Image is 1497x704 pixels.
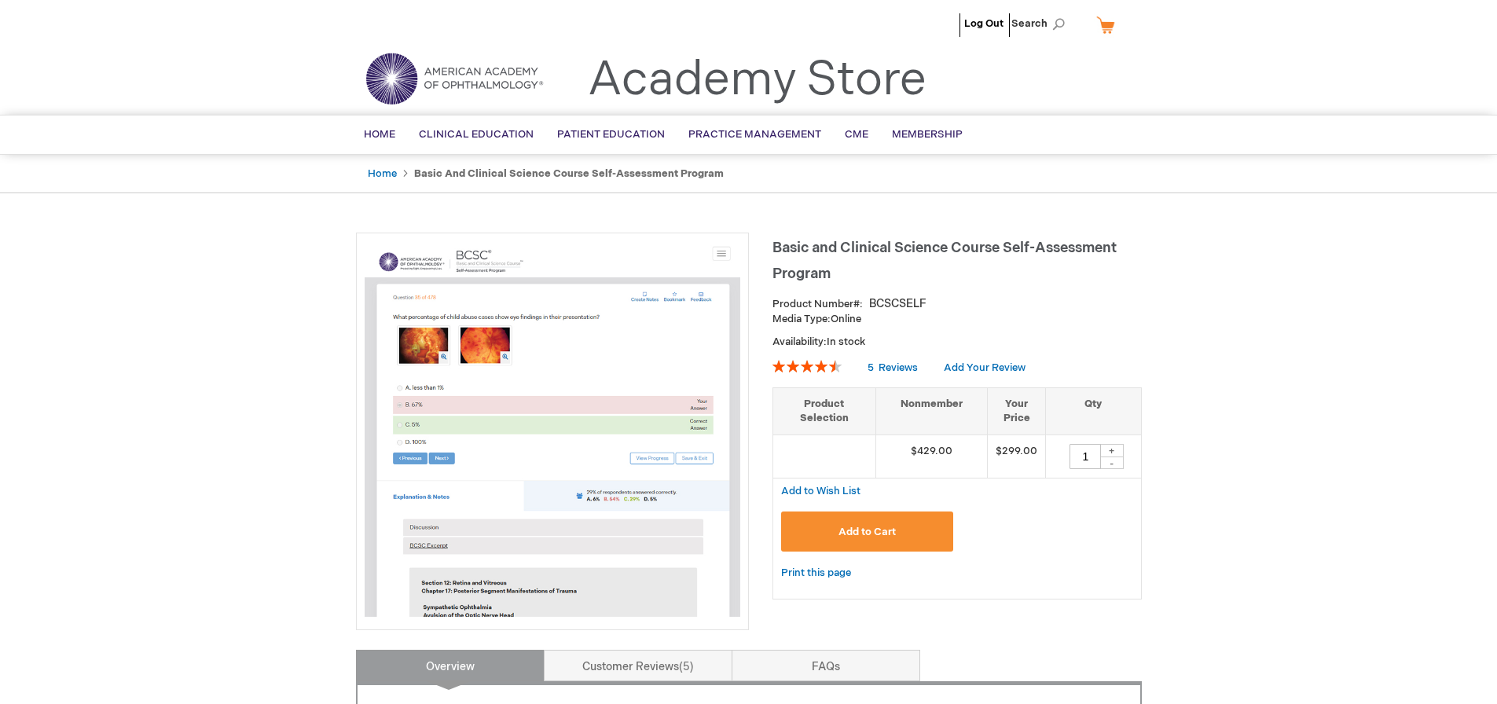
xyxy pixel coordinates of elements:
p: Availability: [772,335,1142,350]
span: Membership [892,128,963,141]
span: Add to Cart [838,526,896,538]
span: Practice Management [688,128,821,141]
div: + [1100,444,1124,457]
th: Product Selection [773,387,876,434]
div: 92% [772,360,842,372]
td: $299.00 [988,434,1046,478]
th: Your Price [988,387,1046,434]
span: Basic and Clinical Science Course Self-Assessment Program [772,240,1117,282]
th: Nonmember [875,387,988,434]
a: Add to Wish List [781,484,860,497]
span: Add to Wish List [781,485,860,497]
div: - [1100,456,1124,469]
a: Customer Reviews5 [544,650,732,681]
input: Qty [1070,444,1101,469]
strong: Basic and Clinical Science Course Self-Assessment Program [414,167,724,180]
img: Basic and Clinical Science Course Self-Assessment Program [365,241,740,617]
strong: Product Number [772,298,863,310]
strong: Media Type: [772,313,831,325]
p: Online [772,312,1142,327]
a: Overview [356,650,545,681]
a: Home [368,167,397,180]
span: 5 [868,361,874,374]
a: 5 Reviews [868,361,920,374]
span: Reviews [879,361,918,374]
div: BCSCSELF [869,296,926,312]
button: Add to Cart [781,511,954,552]
a: Log Out [964,17,1004,30]
span: Home [364,128,395,141]
td: $429.00 [875,434,988,478]
a: Add Your Review [944,361,1026,374]
a: Academy Store [588,52,926,108]
span: Clinical Education [419,128,534,141]
span: Search [1011,8,1071,39]
span: CME [845,128,868,141]
a: Print this page [781,563,851,583]
a: FAQs [732,650,920,681]
span: Patient Education [557,128,665,141]
span: In stock [827,335,865,348]
th: Qty [1046,387,1141,434]
span: 5 [679,660,694,673]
